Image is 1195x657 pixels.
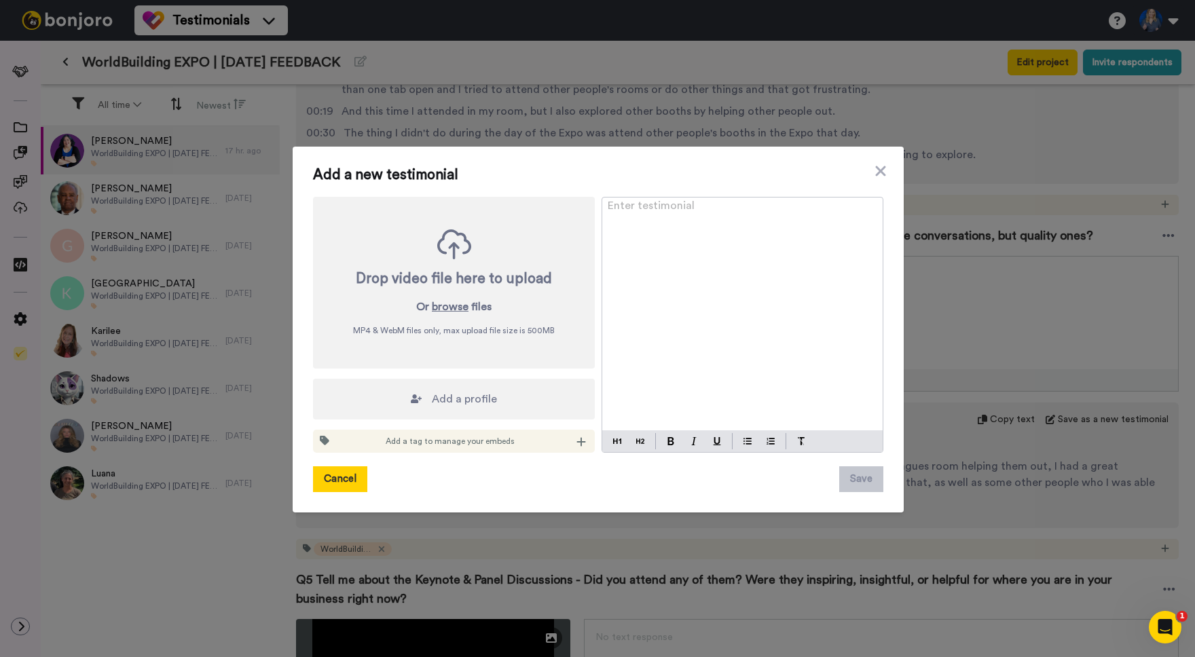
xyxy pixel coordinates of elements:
[797,437,805,445] img: clear-format.svg
[313,167,883,183] span: Add a new testimonial
[1149,611,1181,643] iframe: Intercom live chat
[353,325,555,336] span: MP4 & WebM files only, max upload file size is 500 MB
[667,437,674,445] img: bold-mark.svg
[691,437,697,445] img: italic-mark.svg
[416,299,492,315] p: Or files
[386,436,515,447] span: Add a tag to manage your embeds
[743,436,752,447] img: bulleted-block.svg
[839,466,883,492] button: Save
[636,436,644,447] img: heading-two-block.svg
[432,391,497,407] span: Add a profile
[356,269,552,288] div: Drop video file here to upload
[313,466,367,492] button: Cancel
[432,299,468,315] button: browse
[767,436,775,447] img: numbered-block.svg
[1177,611,1188,622] span: 1
[713,437,721,445] img: underline-mark.svg
[613,436,621,447] img: heading-one-block.svg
